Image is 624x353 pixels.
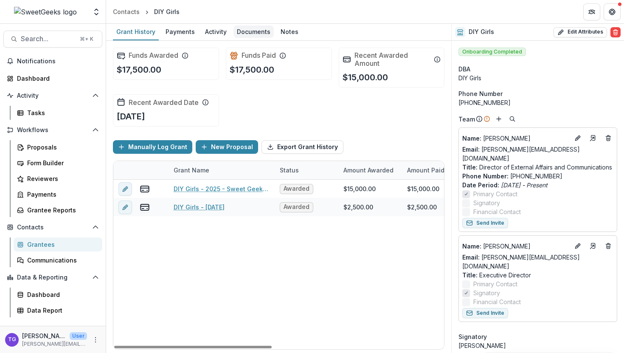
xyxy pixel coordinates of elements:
[343,184,376,193] div: $15,000.00
[3,71,102,85] a: Dashboard
[14,106,102,120] a: Tasks
[27,306,96,315] div: Data Report
[162,25,198,38] div: Payments
[343,203,373,212] div: $2,500.00
[462,134,569,143] a: Name: [PERSON_NAME]
[610,27,621,37] button: Delete
[27,290,96,299] div: Dashboard
[14,7,77,17] img: SweetGeeks logo
[70,332,87,340] p: User
[277,25,302,38] div: Notes
[275,161,338,179] div: Status
[110,6,183,18] nav: breadcrumb
[14,303,102,317] a: Data Report
[462,172,509,180] span: Phone Number :
[78,34,95,44] div: ⌘ + K
[174,203,225,212] a: DIY Girls - [DATE]
[473,207,521,216] span: Financial Contact
[117,63,161,76] p: $17,500.00
[90,335,101,345] button: More
[462,135,481,142] span: Name :
[458,341,617,350] div: [PERSON_NAME]
[17,58,99,65] span: Notifications
[462,181,499,189] span: Date Period :
[14,172,102,186] a: Reviewers
[603,133,613,143] button: Deletes
[458,48,526,56] span: Onboarding Completed
[3,123,102,137] button: Open Workflows
[169,166,214,175] div: Grant Name
[462,242,569,251] a: Name: [PERSON_NAME]
[261,140,343,154] button: Export Grant History
[17,224,89,231] span: Contacts
[462,218,508,228] button: Send Invite
[230,63,274,76] p: $17,500.00
[233,24,274,40] a: Documents
[233,25,274,38] div: Documents
[402,161,466,179] div: Amount Paid
[14,203,102,217] a: Grantee Reports
[14,140,102,154] a: Proposals
[14,156,102,170] a: Form Builder
[140,202,150,212] button: view-payments
[583,3,600,20] button: Partners
[3,89,102,102] button: Open Activity
[27,143,96,152] div: Proposals
[338,166,399,175] div: Amount Awarded
[603,241,613,251] button: Deletes
[343,71,388,84] p: $15,000.00
[118,182,132,196] button: edit
[462,172,613,181] p: [PHONE_NUMBER]
[284,185,309,192] span: Awarded
[462,243,481,250] span: Name :
[242,51,276,59] h2: Funds Paid
[3,31,102,48] button: Search...
[338,161,402,179] div: Amount Awarded
[27,158,96,167] div: Form Builder
[469,28,494,36] h2: DIY Girls
[27,206,96,215] div: Grantee Reports
[458,98,617,107] div: [PHONE_NUMBER]
[162,24,198,40] a: Payments
[113,24,159,40] a: Grant History
[129,99,199,107] h2: Recent Awarded Date
[462,242,569,251] p: [PERSON_NAME]
[154,7,180,16] div: DIY Girls
[14,253,102,267] a: Communications
[458,115,475,124] p: Team
[27,240,96,249] div: Grantees
[407,184,439,193] div: $15,000.00
[14,187,102,201] a: Payments
[494,114,504,124] button: Add
[14,237,102,251] a: Grantees
[473,297,521,306] span: Financial Contact
[27,174,96,183] div: Reviewers
[501,181,548,189] i: [DATE] - Present
[17,274,89,281] span: Data & Reporting
[3,271,102,284] button: Open Data & Reporting
[140,184,150,194] button: view-payments
[462,308,508,318] button: Send Invite
[202,24,230,40] a: Activity
[458,65,470,73] span: DBA
[3,220,102,234] button: Open Contacts
[21,35,75,43] span: Search...
[90,3,102,20] button: Open entity switcher
[174,184,270,193] a: DIY Girls - 2025 - Sweet Geeks Foundation Grant Application
[473,288,500,297] span: Signatory
[573,241,583,251] button: Edit
[462,134,569,143] p: [PERSON_NAME]
[462,253,613,271] a: Email: [PERSON_NAME][EMAIL_ADDRESS][DOMAIN_NAME]
[354,51,431,68] h2: Recent Awarded Amount
[462,164,478,171] span: Title :
[458,332,487,341] span: Signatory
[462,271,478,279] span: Title :
[407,203,437,212] div: $2,500.00
[17,92,89,99] span: Activity
[113,25,159,38] div: Grant History
[586,131,600,145] a: Go to contact
[458,73,617,82] div: DIY Girls
[27,108,96,117] div: Tasks
[14,288,102,302] a: Dashboard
